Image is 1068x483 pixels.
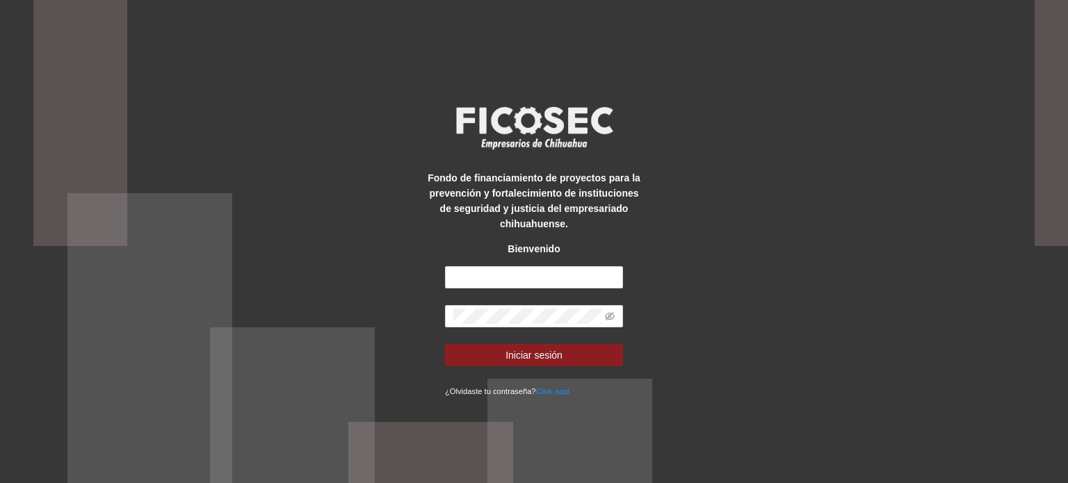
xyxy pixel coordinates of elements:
[605,311,615,321] span: eye-invisible
[536,387,570,395] a: Click aqui
[447,102,621,154] img: logo
[508,243,560,254] strong: Bienvenido
[505,347,563,363] span: Iniciar sesión
[445,387,569,395] small: ¿Olvidaste tu contraseña?
[445,344,623,366] button: Iniciar sesión
[428,172,640,229] strong: Fondo de financiamiento de proyectos para la prevención y fortalecimiento de instituciones de seg...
